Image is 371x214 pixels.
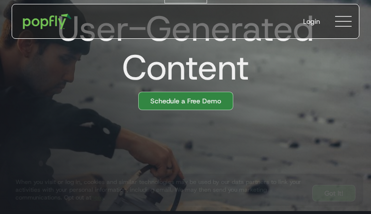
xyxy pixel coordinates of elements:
[16,178,305,201] div: When you visit or log in, cookies and similar technologies may be used by our data partners to li...
[295,9,328,34] a: Login
[16,7,79,36] a: home
[91,194,103,201] a: here
[138,92,233,110] a: Schedule a Free Demo
[4,9,359,87] h1: User-Generated Content
[312,185,355,201] a: Got It!
[303,16,320,26] div: Login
